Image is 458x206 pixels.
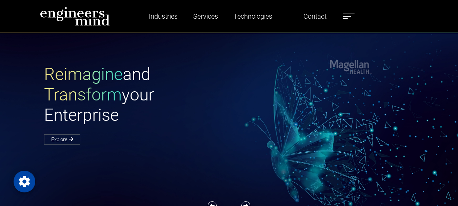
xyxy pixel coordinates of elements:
[44,64,123,84] span: Reimagine
[44,85,122,105] span: Transform
[44,64,229,125] h1: and your Enterprise
[146,8,180,24] a: Industries
[231,8,275,24] a: Technologies
[44,134,80,145] a: Explore
[40,7,110,26] img: logo
[191,8,221,24] a: Services
[301,8,329,24] a: Contact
